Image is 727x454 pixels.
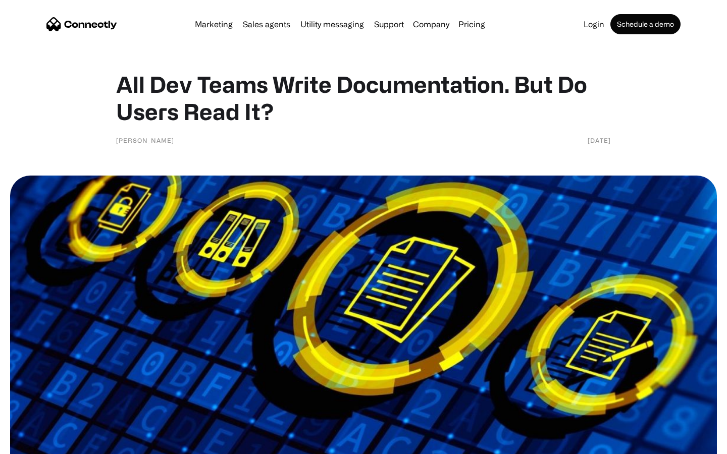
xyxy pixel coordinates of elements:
[116,135,174,145] div: [PERSON_NAME]
[46,17,117,32] a: home
[610,14,681,34] a: Schedule a demo
[588,135,611,145] div: [DATE]
[410,17,452,31] div: Company
[413,17,449,31] div: Company
[454,20,489,28] a: Pricing
[116,71,611,125] h1: All Dev Teams Write Documentation. But Do Users Read It?
[191,20,237,28] a: Marketing
[20,436,61,450] ul: Language list
[239,20,294,28] a: Sales agents
[10,436,61,450] aside: Language selected: English
[370,20,408,28] a: Support
[580,20,608,28] a: Login
[296,20,368,28] a: Utility messaging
